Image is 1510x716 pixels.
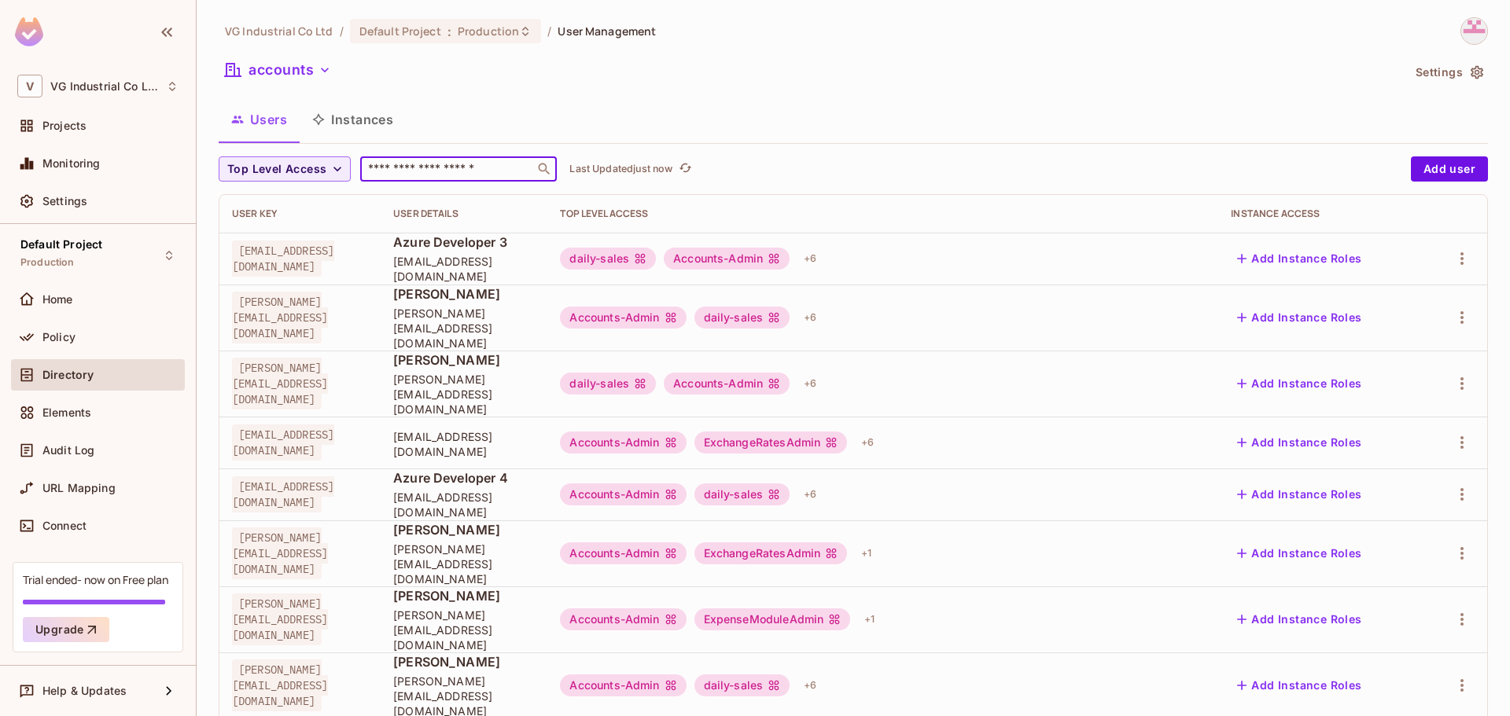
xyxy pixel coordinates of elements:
span: Directory [42,369,94,381]
button: Settings [1409,60,1488,85]
div: daily-sales [560,248,656,270]
span: [PERSON_NAME][EMAIL_ADDRESS][DOMAIN_NAME] [232,593,328,645]
div: Instance Access [1231,207,1411,220]
span: Default Project [20,238,102,251]
span: [EMAIL_ADDRESS][DOMAIN_NAME] [393,429,535,459]
li: / [547,24,551,39]
span: : [447,25,452,38]
span: [PERSON_NAME] [393,285,535,303]
div: Accounts-Admin [664,248,790,270]
div: + 6 [855,430,880,455]
button: Add user [1411,156,1488,182]
div: Accounts-Admin [560,608,686,630]
div: Accounts-Admin [560,674,686,696]
span: [EMAIL_ADDRESS][DOMAIN_NAME] [232,476,334,512]
span: Projects [42,119,87,132]
span: Azure Developer 3 [393,233,535,251]
span: User Management [558,24,656,39]
button: Add Instance Roles [1231,541,1368,566]
div: + 1 [855,541,878,566]
span: Production [458,24,519,39]
div: daily-sales [560,373,656,395]
div: Top Level Access [560,207,1206,220]
div: ExpenseModuleAdmin [694,608,851,630]
div: Accounts-Admin [664,373,790,395]
div: + 6 [797,482,823,507]
div: + 6 [797,305,823,330]
span: URL Mapping [42,482,116,494]
span: [PERSON_NAME] [393,587,535,604]
p: Last Updated just now [569,163,672,175]
div: + 6 [797,673,823,698]
span: [PERSON_NAME] [393,351,535,369]
span: [PERSON_NAME][EMAIL_ADDRESS][DOMAIN_NAME] [232,527,328,579]
span: Home [42,293,73,306]
span: [PERSON_NAME] [393,521,535,538]
button: Users [219,100,300,139]
button: Top Level Access [219,156,351,182]
button: accounts [219,57,337,83]
button: Instances [300,100,406,139]
span: [EMAIL_ADDRESS][DOMAIN_NAME] [232,424,334,461]
button: Add Instance Roles [1231,482,1368,507]
span: Elements [42,406,91,419]
keeper-lock: Open Keeper Popup [508,160,527,178]
button: Add Instance Roles [1231,246,1368,271]
span: Monitoring [42,157,101,170]
span: refresh [679,161,692,177]
span: [PERSON_NAME][EMAIL_ADDRESS][DOMAIN_NAME] [393,608,535,652]
button: Add Instance Roles [1231,430,1368,455]
span: [PERSON_NAME][EMAIL_ADDRESS][DOMAIN_NAME] [393,306,535,351]
div: Accounts-Admin [560,307,686,329]
span: Top Level Access [227,160,326,179]
button: Upgrade [23,617,109,642]
span: Audit Log [42,444,94,457]
div: ExchangeRatesAdmin [694,542,848,564]
div: User Key [232,207,368,220]
span: [PERSON_NAME][EMAIL_ADDRESS][DOMAIN_NAME] [232,659,328,711]
span: the active workspace [225,24,333,39]
span: Workspace: VG Industrial Co Ltd [50,80,158,93]
div: daily-sales [694,674,790,696]
span: Help & Updates [42,685,127,697]
span: [PERSON_NAME][EMAIL_ADDRESS][DOMAIN_NAME] [232,358,328,409]
span: Click to refresh data [672,160,694,178]
span: Production [20,256,75,269]
button: Add Instance Roles [1231,607,1368,632]
span: [PERSON_NAME][EMAIL_ADDRESS][DOMAIN_NAME] [393,372,535,417]
span: [EMAIL_ADDRESS][DOMAIN_NAME] [393,490,535,520]
span: V [17,75,42,97]
span: Default Project [359,24,441,39]
div: Accounts-Admin [560,542,686,564]
span: Settings [42,195,87,207]
button: Add Instance Roles [1231,371,1368,396]
div: + 1 [858,607,881,632]
div: Accounts-Admin [560,483,686,505]
button: Add Instance Roles [1231,305,1368,330]
div: ExchangeRatesAdmin [694,431,848,453]
span: [PERSON_NAME] [393,653,535,670]
img: developer.admin@vg-industrial.com [1461,18,1487,44]
span: Connect [42,520,87,532]
img: SReyMgAAAABJRU5ErkJggg== [15,17,43,46]
div: Trial ended- now on Free plan [23,572,168,587]
div: Accounts-Admin [560,431,686,453]
div: + 6 [797,246,823,271]
div: + 6 [797,371,823,396]
span: Azure Developer 4 [393,469,535,487]
span: Policy [42,331,75,343]
div: User Details [393,207,535,220]
button: refresh [676,160,694,178]
span: [PERSON_NAME][EMAIL_ADDRESS][DOMAIN_NAME] [393,542,535,586]
span: [EMAIL_ADDRESS][DOMAIN_NAME] [232,241,334,277]
button: Add Instance Roles [1231,673,1368,698]
span: [PERSON_NAME][EMAIL_ADDRESS][DOMAIN_NAME] [232,292,328,343]
div: daily-sales [694,307,790,329]
span: [EMAIL_ADDRESS][DOMAIN_NAME] [393,254,535,284]
li: / [340,24,344,39]
div: daily-sales [694,483,790,505]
